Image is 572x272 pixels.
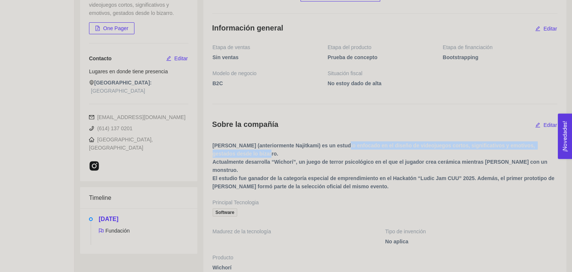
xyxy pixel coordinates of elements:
span: Situación fiscal [328,69,366,77]
button: file-pdfOne Pager [89,22,134,34]
span: file-pdf [95,26,100,32]
span: Etapa de ventas [213,43,254,51]
span: edit [535,122,540,128]
span: [EMAIL_ADDRESS][DOMAIN_NAME] [89,114,185,120]
span: Fundación [99,228,130,234]
span: Etapa de financiación [443,43,496,51]
button: editEditar [535,23,557,35]
span: instagram [89,161,99,171]
span: [GEOGRAPHIC_DATA], [GEOGRAPHIC_DATA] [89,137,153,151]
a: instagram [89,165,101,171]
span: No estoy dado de alta [328,79,557,93]
span: (614) 137 0201 [89,125,133,131]
button: editEditar [535,119,557,131]
span: [GEOGRAPHIC_DATA]: [89,79,152,87]
h4: Información general [212,23,283,33]
h5: [DATE] [99,215,188,224]
span: Madurez de la tecnología [213,227,275,236]
button: editEditar [166,52,188,64]
span: Editar [543,121,557,129]
span: Editar [174,54,188,63]
h4: Sobre la compañía [212,119,279,129]
span: Sin ventas [213,53,327,67]
button: Open Feedback Widget [558,113,572,159]
span: [PERSON_NAME] (anteriormente Najitkami) es un estudio enfocado en el diseño de videojuegos cortos... [213,141,557,196]
div: Timeline [89,187,188,208]
span: phone [89,126,94,131]
span: Prueba de concepto [328,53,442,67]
span: Tipo de invención [385,227,429,236]
span: Contacto [89,55,112,61]
span: Producto [213,253,237,262]
span: One Pager [103,24,128,32]
span: [GEOGRAPHIC_DATA] [91,87,145,95]
span: No aplica [385,237,557,252]
span: Principal Tecnologia [213,198,263,207]
span: B2C [213,79,327,93]
span: Software [213,208,238,217]
span: environment [89,80,94,85]
span: Bootstrapping [443,53,557,67]
span: Modelo de negocio [213,69,260,77]
span: edit [535,26,540,32]
span: edit [166,56,171,62]
span: home [89,137,94,142]
span: flag [99,228,104,233]
span: Editar [543,25,557,33]
span: Etapa del producto [328,43,375,51]
span: mail [89,115,94,120]
span: Lugares en donde tiene presencia [89,68,168,74]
